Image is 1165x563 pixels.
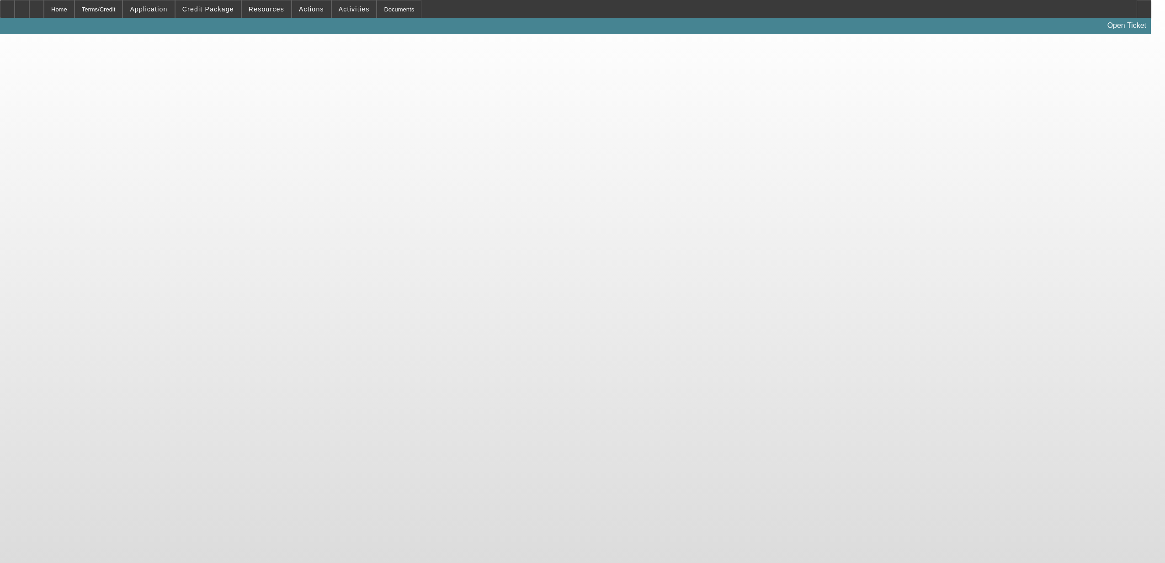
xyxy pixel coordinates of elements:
button: Activities [332,0,377,18]
span: Actions [299,5,324,13]
span: Activities [339,5,370,13]
button: Application [123,0,174,18]
span: Credit Package [182,5,234,13]
button: Actions [292,0,331,18]
button: Resources [242,0,291,18]
span: Application [130,5,167,13]
button: Credit Package [176,0,241,18]
span: Resources [249,5,284,13]
a: Open Ticket [1104,18,1150,33]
